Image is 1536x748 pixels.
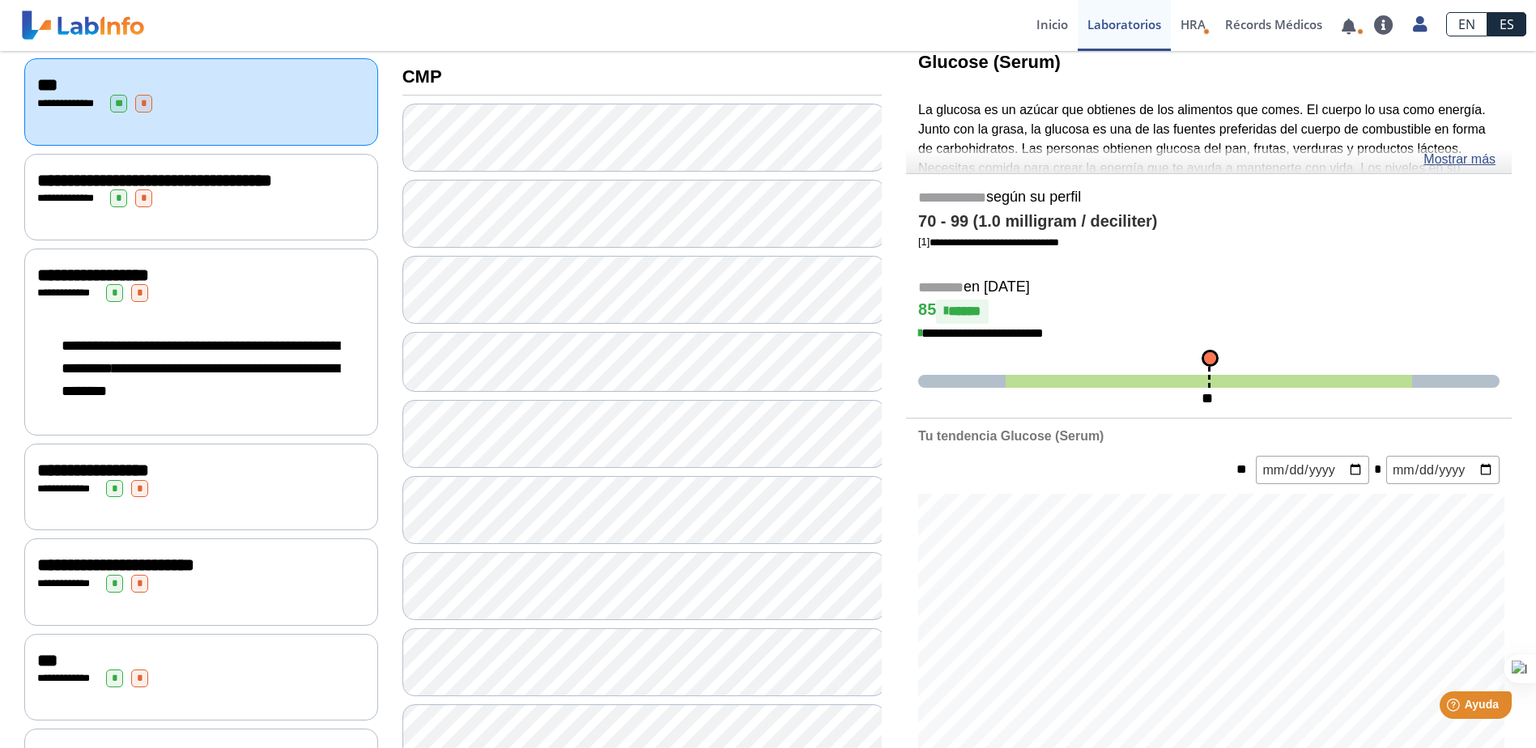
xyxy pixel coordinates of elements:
[918,212,1500,232] h4: 70 - 99 (1.0 milligram / deciliter)
[918,236,1059,248] a: [1]
[918,100,1500,217] p: La glucosa es un azúcar que obtienes de los alimentos que comes. El cuerpo lo usa como energía. J...
[918,429,1104,443] b: Tu tendencia Glucose (Serum)
[402,66,442,87] b: CMP
[918,300,1500,324] h4: 85
[1386,456,1500,484] input: mm/dd/yyyy
[918,278,1500,297] h5: en [DATE]
[1487,12,1526,36] a: ES
[1181,16,1206,32] span: HRA
[918,189,1500,207] h5: según su perfil
[1392,685,1518,730] iframe: Help widget launcher
[1446,12,1487,36] a: EN
[1423,150,1496,169] a: Mostrar más
[918,52,1061,72] b: Glucose (Serum)
[1256,456,1369,484] input: mm/dd/yyyy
